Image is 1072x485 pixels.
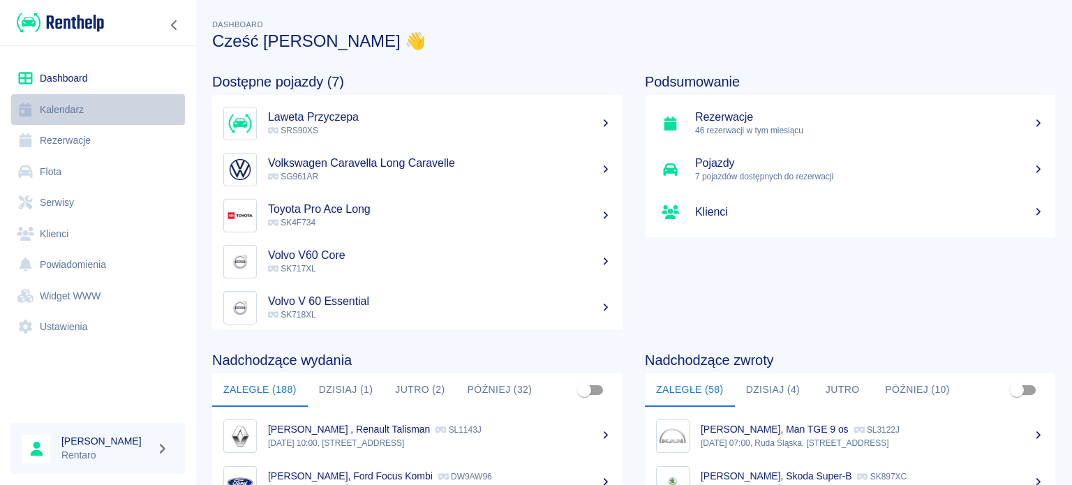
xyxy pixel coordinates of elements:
button: Dzisiaj (1) [308,373,385,407]
span: SK717XL [268,264,316,274]
h4: Nadchodzące wydania [212,352,623,368]
p: 7 pojazdów dostępnych do rezerwacji [695,170,1044,183]
h3: Cześć [PERSON_NAME] 👋 [212,31,1055,51]
button: Zaległe (58) [645,373,735,407]
button: Później (10) [874,373,961,407]
h5: Rezerwacje [695,110,1044,124]
a: Image[PERSON_NAME] , Renault Talisman SL1143J[DATE] 10:00, [STREET_ADDRESS] [212,412,623,459]
p: SL3122J [854,425,900,435]
img: Image [227,248,253,275]
button: Jutro [811,373,874,407]
button: Zaległe (188) [212,373,308,407]
span: Pokaż przypisane tylko do mnie [571,377,597,403]
h4: Dostępne pojazdy (7) [212,73,623,90]
a: Serwisy [11,187,185,218]
h5: Volvo V60 Core [268,248,611,262]
a: Klienci [645,193,1055,232]
button: Dzisiaj (4) [735,373,812,407]
img: Image [227,294,253,321]
span: SK718XL [268,310,316,320]
h4: Nadchodzące zwroty [645,352,1055,368]
h5: Toyota Pro Ace Long [268,202,611,216]
img: Image [227,423,253,449]
img: Renthelp logo [17,11,104,34]
p: [DATE] 10:00, [STREET_ADDRESS] [268,437,611,449]
a: Klienci [11,218,185,250]
img: Image [227,202,253,229]
h5: Volkswagen Caravella Long Caravelle [268,156,611,170]
a: Ustawienia [11,311,185,343]
img: Image [660,423,686,449]
span: Dashboard [212,20,263,29]
h6: [PERSON_NAME] [61,434,151,448]
h5: Volvo V 60 Essential [268,294,611,308]
a: ImageVolvo V60 Core SK717XL [212,239,623,285]
span: SRS90XS [268,126,318,135]
a: Kalendarz [11,94,185,126]
img: Image [227,110,253,137]
a: ImageToyota Pro Ace Long SK4F734 [212,193,623,239]
a: ImageVolvo V 60 Essential SK718XL [212,285,623,331]
a: Image[PERSON_NAME], Man TGE 9 os SL3122J[DATE] 07:00, Ruda Śląska, [STREET_ADDRESS] [645,412,1055,459]
p: [PERSON_NAME] , Renault Talisman [268,424,430,435]
p: [PERSON_NAME], Skoda Super-B [701,470,851,482]
p: SK897XC [857,472,907,482]
h5: Pojazdy [695,156,1044,170]
button: Jutro (2) [384,373,456,407]
p: DW9AW96 [438,472,492,482]
h5: Laweta Przyczepa [268,110,611,124]
button: Później (32) [456,373,544,407]
span: SK4F734 [268,218,315,227]
p: 46 rezerwacji w tym miesiącu [695,124,1044,137]
p: [PERSON_NAME], Man TGE 9 os [701,424,849,435]
p: Rentaro [61,448,151,463]
h5: Klienci [695,205,1044,219]
h4: Podsumowanie [645,73,1055,90]
a: ImageLaweta Przyczepa SRS90XS [212,100,623,147]
p: [DATE] 07:00, Ruda Śląska, [STREET_ADDRESS] [701,437,1044,449]
a: Powiadomienia [11,249,185,281]
a: ImageVolkswagen Caravella Long Caravelle SG961AR [212,147,623,193]
span: SG961AR [268,172,318,181]
a: Rezerwacje46 rezerwacji w tym miesiącu [645,100,1055,147]
p: SL1143J [435,425,481,435]
img: Image [227,156,253,183]
a: Flota [11,156,185,188]
p: [PERSON_NAME], Ford Focus Kombi [268,470,433,482]
a: Renthelp logo [11,11,104,34]
a: Dashboard [11,63,185,94]
a: Pojazdy7 pojazdów dostępnych do rezerwacji [645,147,1055,193]
a: Widget WWW [11,281,185,312]
button: Zwiń nawigację [164,16,185,34]
a: Rezerwacje [11,125,185,156]
span: Pokaż przypisane tylko do mnie [1004,377,1030,403]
